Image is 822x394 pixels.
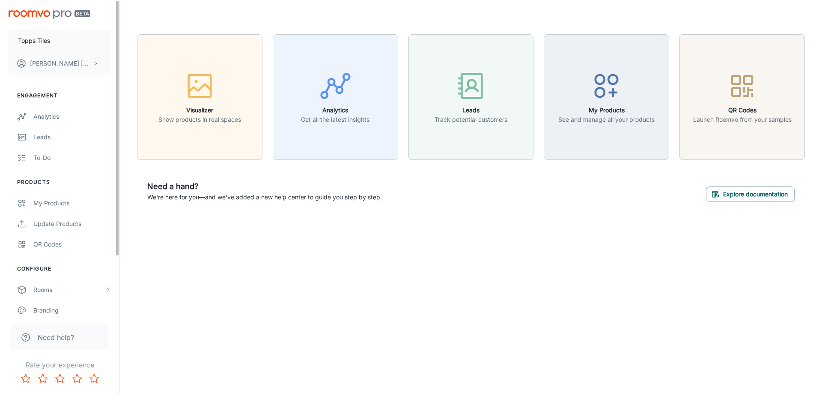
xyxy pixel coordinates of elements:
[33,199,111,208] div: My Products
[158,105,241,115] h6: Visualizer
[544,92,669,101] a: My ProductsSee and manage all your products
[301,115,369,124] p: Get all the latest insights
[693,105,792,115] h6: QR Codes
[147,192,382,202] p: We're here for you—and we've added a new help center to guide you step by step.
[9,30,111,52] button: Topps Tiles
[33,219,111,229] div: Update Products
[33,240,111,249] div: QR Codes
[273,34,398,160] button: AnalyticsGet all the latest insights
[301,105,369,115] h6: Analytics
[679,92,805,101] a: QR CodesLaunch Roomvo from your samples
[544,34,669,160] button: My ProductsSee and manage all your products
[18,36,50,45] p: Topps Tiles
[558,115,655,124] p: See and manage all your products
[30,59,90,68] p: [PERSON_NAME] [PERSON_NAME]
[9,52,111,75] button: [PERSON_NAME] [PERSON_NAME]
[706,186,795,202] button: Explore documentation
[435,105,507,115] h6: Leads
[9,10,90,19] img: Roomvo PRO Beta
[273,92,398,101] a: AnalyticsGet all the latest insights
[408,92,534,101] a: LeadsTrack potential customers
[706,189,795,198] a: Explore documentation
[435,115,507,124] p: Track potential customers
[33,153,111,162] div: To-do
[679,34,805,160] button: QR CodesLaunch Roomvo from your samples
[693,115,792,124] p: Launch Roomvo from your samples
[558,105,655,115] h6: My Products
[33,132,111,142] div: Leads
[147,180,382,192] h6: Need a hand?
[158,115,241,124] p: Show products in real spaces
[33,112,111,121] div: Analytics
[408,34,534,160] button: LeadsTrack potential customers
[137,34,262,160] button: VisualizerShow products in real spaces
